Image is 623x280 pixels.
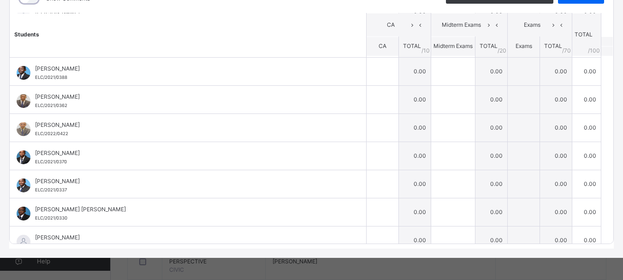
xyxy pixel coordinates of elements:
[540,226,572,254] td: 0.00
[515,21,549,29] span: Exams
[498,46,506,54] span: / 20
[480,42,498,49] span: TOTAL
[562,46,571,54] span: / 70
[540,85,572,113] td: 0.00
[475,85,508,113] td: 0.00
[475,57,508,85] td: 0.00
[35,177,345,185] span: [PERSON_NAME]
[540,113,572,142] td: 0.00
[403,42,421,49] span: TOTAL
[540,57,572,85] td: 0.00
[17,122,30,136] img: ELC_2022_0422.png
[17,207,30,220] img: ELC_2021_0330.png
[35,65,345,73] span: [PERSON_NAME]
[35,121,345,129] span: [PERSON_NAME]
[475,113,508,142] td: 0.00
[516,42,532,49] span: Exams
[17,235,30,249] img: default.svg
[35,205,345,214] span: [PERSON_NAME] [PERSON_NAME]
[475,198,508,226] td: 0.00
[399,226,431,254] td: 0.00
[572,13,601,56] th: TOTAL
[35,159,67,164] span: ELC/2021/0370
[35,149,345,157] span: [PERSON_NAME]
[379,42,386,49] span: CA
[374,21,408,29] span: CA
[399,113,431,142] td: 0.00
[17,179,30,192] img: ELC_2021_0337.png
[540,142,572,170] td: 0.00
[572,198,601,226] td: 0.00
[17,94,30,108] img: ELC_2021_0362.png
[17,150,30,164] img: ELC_2021_0370.png
[540,170,572,198] td: 0.00
[35,233,345,242] span: [PERSON_NAME]
[572,85,601,113] td: 0.00
[572,113,601,142] td: 0.00
[544,42,562,49] span: TOTAL
[572,226,601,254] td: 0.00
[475,142,508,170] td: 0.00
[399,198,431,226] td: 0.00
[35,187,67,192] span: ELC/2021/0337
[35,75,67,80] span: ELC/2021/0388
[35,244,68,249] span: ELC/2024/0053
[475,226,508,254] td: 0.00
[35,215,67,220] span: ELC/2021/0330
[35,93,345,101] span: [PERSON_NAME]
[14,30,39,37] span: Students
[540,198,572,226] td: 0.00
[572,57,601,85] td: 0.00
[438,21,485,29] span: Midterm Exams
[399,85,431,113] td: 0.00
[399,142,431,170] td: 0.00
[588,46,600,54] span: /100
[421,46,430,54] span: / 10
[475,170,508,198] td: 0.00
[35,131,68,136] span: ELC/2022/0422
[35,103,67,108] span: ELC/2021/0362
[572,170,601,198] td: 0.00
[399,170,431,198] td: 0.00
[572,142,601,170] td: 0.00
[399,57,431,85] td: 0.00
[433,42,473,49] span: Midterm Exams
[17,66,30,80] img: ELC_2021_0388.png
